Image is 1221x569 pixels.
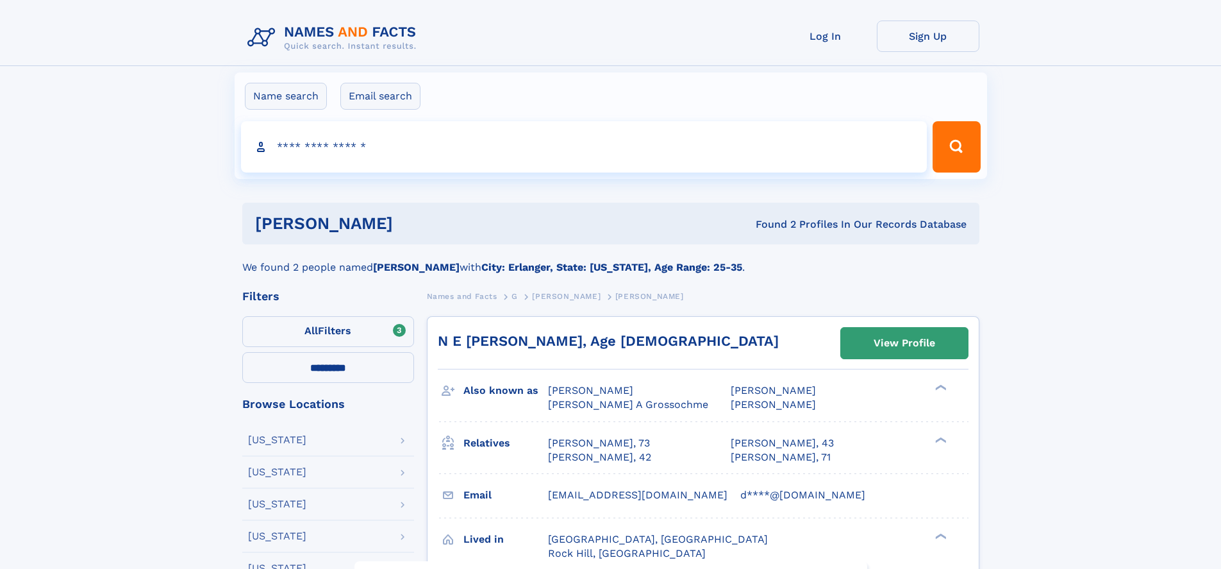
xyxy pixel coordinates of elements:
[463,529,548,550] h3: Lived in
[248,467,306,477] div: [US_STATE]
[241,121,927,173] input: search input
[774,21,877,52] a: Log In
[304,325,318,337] span: All
[615,292,684,301] span: [PERSON_NAME]
[245,83,327,110] label: Name search
[548,398,708,411] span: [PERSON_NAME] A Grossochme
[511,288,518,304] a: G
[481,261,742,273] b: City: Erlanger, State: [US_STATE], Age Range: 25-35
[532,288,601,304] a: [PERSON_NAME]
[242,291,414,302] div: Filters
[548,489,727,501] span: [EMAIL_ADDRESS][DOMAIN_NAME]
[731,450,831,464] a: [PERSON_NAME], 71
[248,499,306,509] div: [US_STATE]
[731,384,816,396] span: [PERSON_NAME]
[548,436,650,450] a: [PERSON_NAME], 73
[874,328,935,358] div: View Profile
[731,398,816,411] span: [PERSON_NAME]
[932,384,947,392] div: ❯
[248,531,306,541] div: [US_STATE]
[841,328,968,359] a: View Profile
[248,435,306,445] div: [US_STATE]
[438,333,779,349] a: N E [PERSON_NAME], Age [DEMOGRAPHIC_DATA]
[574,217,967,232] div: Found 2 Profiles In Our Records Database
[427,288,497,304] a: Names and Facts
[373,261,460,273] b: [PERSON_NAME]
[463,432,548,454] h3: Relatives
[877,21,979,52] a: Sign Up
[548,384,633,396] span: [PERSON_NAME]
[731,436,834,450] a: [PERSON_NAME], 43
[242,316,414,347] label: Filters
[340,83,420,110] label: Email search
[932,436,947,444] div: ❯
[932,532,947,540] div: ❯
[933,121,980,173] button: Search Button
[548,450,651,464] a: [PERSON_NAME], 42
[463,380,548,402] h3: Also known as
[532,292,601,301] span: [PERSON_NAME]
[242,21,427,55] img: Logo Names and Facts
[242,398,414,410] div: Browse Locations
[511,292,518,301] span: G
[548,533,768,545] span: [GEOGRAPHIC_DATA], [GEOGRAPHIC_DATA]
[463,484,548,506] h3: Email
[242,244,979,275] div: We found 2 people named with .
[255,216,574,232] h1: [PERSON_NAME]
[548,547,706,559] span: Rock Hill, [GEOGRAPHIC_DATA]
